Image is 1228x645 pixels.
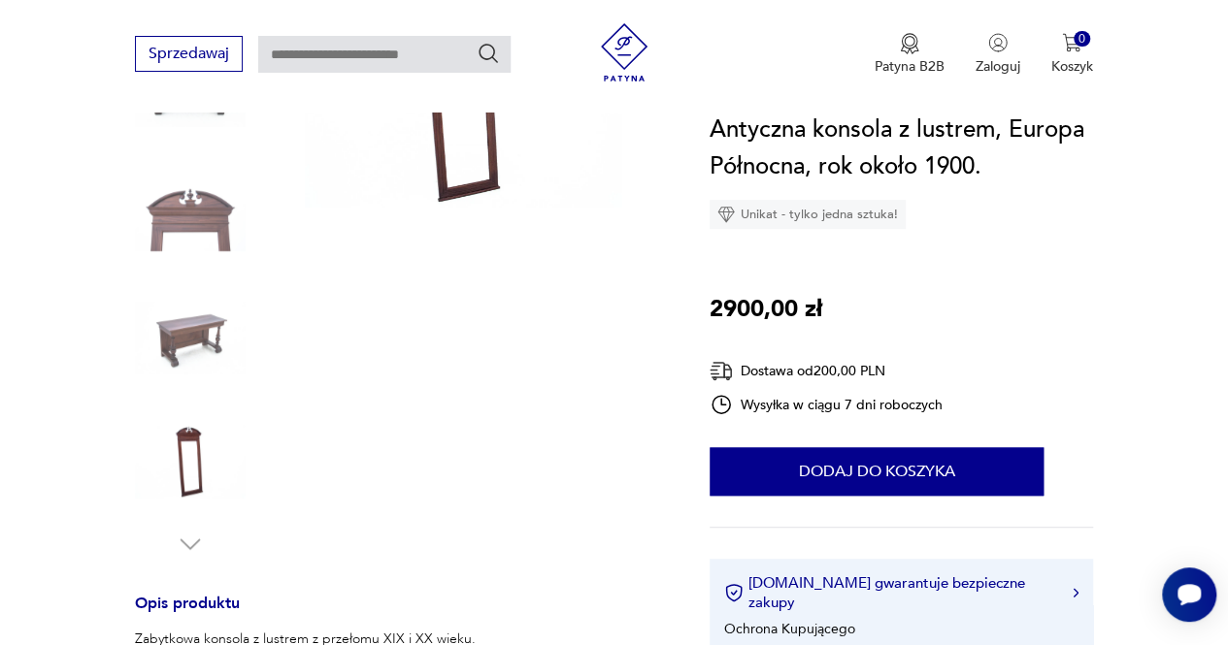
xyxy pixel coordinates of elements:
img: Ikona dostawy [710,359,733,383]
img: Ikona certyfikatu [724,583,744,602]
img: Ikona strzałki w prawo [1073,588,1079,597]
button: Sprzedawaj [135,36,243,72]
button: Dodaj do koszyka [710,447,1044,496]
p: Patyna B2B [875,57,945,76]
li: Ochrona Kupującego [724,620,855,638]
div: 0 [1074,31,1090,48]
button: [DOMAIN_NAME] gwarantuje bezpieczne zakupy [724,573,1079,612]
h1: Antyczna konsola z lustrem, Europa Północna, rok około 1900. [710,112,1093,185]
div: Dostawa od 200,00 PLN [710,359,943,383]
img: Zdjęcie produktu Antyczna konsola z lustrem, Europa Północna, rok około 1900. [135,282,246,393]
img: Zdjęcie produktu Antyczna konsola z lustrem, Europa Północna, rok około 1900. [135,406,246,517]
button: Patyna B2B [875,33,945,76]
iframe: Smartsupp widget button [1162,567,1216,622]
img: Ikonka użytkownika [988,33,1008,52]
h3: Opis produktu [135,597,663,629]
a: Sprzedawaj [135,48,243,62]
button: Zaloguj [976,33,1020,76]
button: 0Koszyk [1051,33,1093,76]
p: Zaloguj [976,57,1020,76]
img: Ikona diamentu [717,206,735,223]
button: Szukaj [477,42,500,65]
a: Ikona medaluPatyna B2B [875,33,945,76]
p: 2900,00 zł [710,291,822,328]
div: Wysyłka w ciągu 7 dni roboczych [710,393,943,416]
img: Patyna - sklep z meblami i dekoracjami vintage [595,23,653,81]
img: Ikona medalu [900,33,919,54]
img: Zdjęcie produktu Antyczna konsola z lustrem, Europa Północna, rok około 1900. [135,159,246,270]
p: Koszyk [1051,57,1093,76]
img: Ikona koszyka [1062,33,1081,52]
div: Unikat - tylko jedna sztuka! [710,200,906,229]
